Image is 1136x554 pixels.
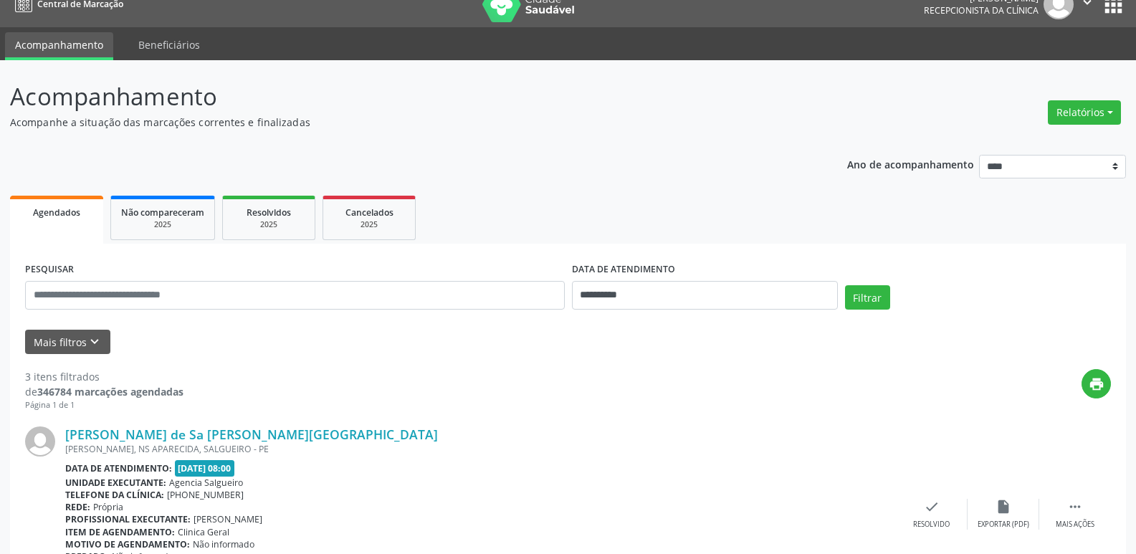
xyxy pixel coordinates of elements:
span: [PHONE_NUMBER] [167,489,244,501]
b: Motivo de agendamento: [65,538,190,550]
button: print [1082,369,1111,398]
div: 3 itens filtrados [25,369,183,384]
img: img [25,426,55,457]
div: 2025 [333,219,405,230]
button: Filtrar [845,285,890,310]
b: Item de agendamento: [65,526,175,538]
span: Não compareceram [121,206,204,219]
b: Profissional executante: [65,513,191,525]
a: Beneficiários [128,32,210,57]
span: Não informado [193,538,254,550]
div: Exportar (PDF) [978,520,1029,530]
label: DATA DE ATENDIMENTO [572,259,675,281]
span: Agendados [33,206,80,219]
p: Ano de acompanhamento [847,155,974,173]
p: Acompanhamento [10,79,791,115]
b: Telefone da clínica: [65,489,164,501]
span: Recepcionista da clínica [924,4,1039,16]
i:  [1067,499,1083,515]
div: de [25,384,183,399]
button: Relatórios [1048,100,1121,125]
span: Clinica Geral [178,526,229,538]
a: [PERSON_NAME] de Sa [PERSON_NAME][GEOGRAPHIC_DATA] [65,426,438,442]
i: check [924,499,940,515]
span: Agencia Salgueiro [169,477,243,489]
span: Resolvidos [247,206,291,219]
i: keyboard_arrow_down [87,334,102,350]
b: Rede: [65,501,90,513]
div: 2025 [233,219,305,230]
div: Página 1 de 1 [25,399,183,411]
b: Data de atendimento: [65,462,172,474]
strong: 346784 marcações agendadas [37,385,183,398]
i: insert_drive_file [996,499,1011,515]
i: print [1089,376,1104,392]
div: 2025 [121,219,204,230]
label: PESQUISAR [25,259,74,281]
span: Cancelados [345,206,393,219]
span: Própria [93,501,123,513]
a: Acompanhamento [5,32,113,60]
p: Acompanhe a situação das marcações correntes e finalizadas [10,115,791,130]
div: [PERSON_NAME], NS APARECIDA, SALGUEIRO - PE [65,443,896,455]
div: Resolvido [913,520,950,530]
b: Unidade executante: [65,477,166,489]
span: [DATE] 08:00 [175,460,235,477]
span: [PERSON_NAME] [194,513,262,525]
div: Mais ações [1056,520,1094,530]
button: Mais filtroskeyboard_arrow_down [25,330,110,355]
